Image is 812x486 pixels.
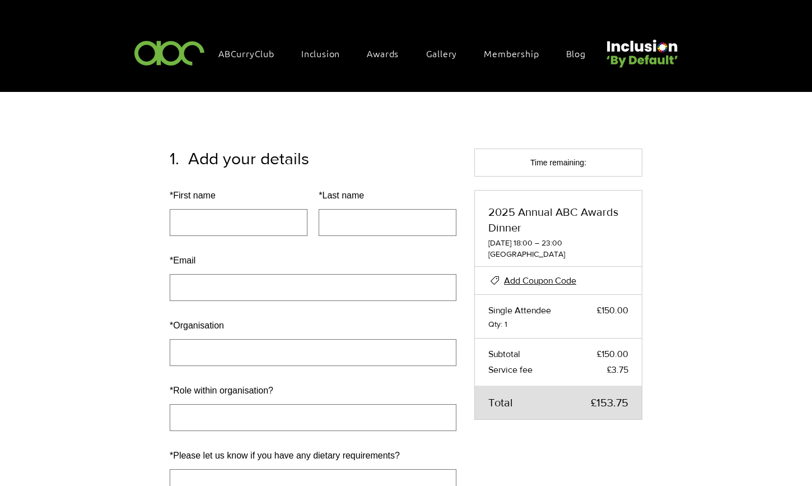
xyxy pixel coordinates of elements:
[597,304,628,317] span: £150.00
[218,47,274,59] span: ABCurryClub
[597,348,628,361] span: £150.00
[170,449,456,462] label: Please let us know if you have any dietary requirements?
[367,47,399,59] span: Awards
[561,41,603,65] a: Blog
[213,41,603,65] nav: Site
[361,41,416,65] div: Awards
[566,47,586,59] span: Blog
[475,295,642,339] div: Ticket type: Single Attendee, Price: £150.00, Qty: 1
[607,363,628,377] span: £3.75
[591,395,628,410] span: £153.75
[301,47,340,59] span: Inclusion
[488,363,533,377] span: Service fee
[319,189,456,202] label: Last name
[170,189,307,202] label: First name
[213,41,291,65] a: ABCurryClub
[488,204,628,235] h2: 2025 Annual ABC Awards Dinner
[170,254,456,267] label: Email
[170,384,456,397] label: Role within organisation?
[478,41,556,65] a: Membership
[488,304,551,317] span: Single Attendee
[426,47,458,59] span: Gallery
[296,41,357,65] div: Inclusion
[603,30,680,69] img: Untitled design (22).png
[488,395,513,410] span: Total
[131,36,208,69] img: ABC-Logo-Blank-Background-01-01-2.png
[484,47,539,59] span: Membership
[488,238,628,249] span: [DATE] 18:00 – 23:00
[170,319,456,332] label: Organisation
[504,276,576,285] span: Add Coupon Code
[488,276,576,285] button: Add Coupon Code
[421,41,474,65] a: Gallery
[488,320,628,329] span: Qty: 1
[488,249,628,260] span: [GEOGRAPHIC_DATA]
[170,149,309,169] h1: Add your details
[488,348,520,361] span: Subtotal
[530,158,586,167] span: Time remaining:
[170,149,179,169] span: 1.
